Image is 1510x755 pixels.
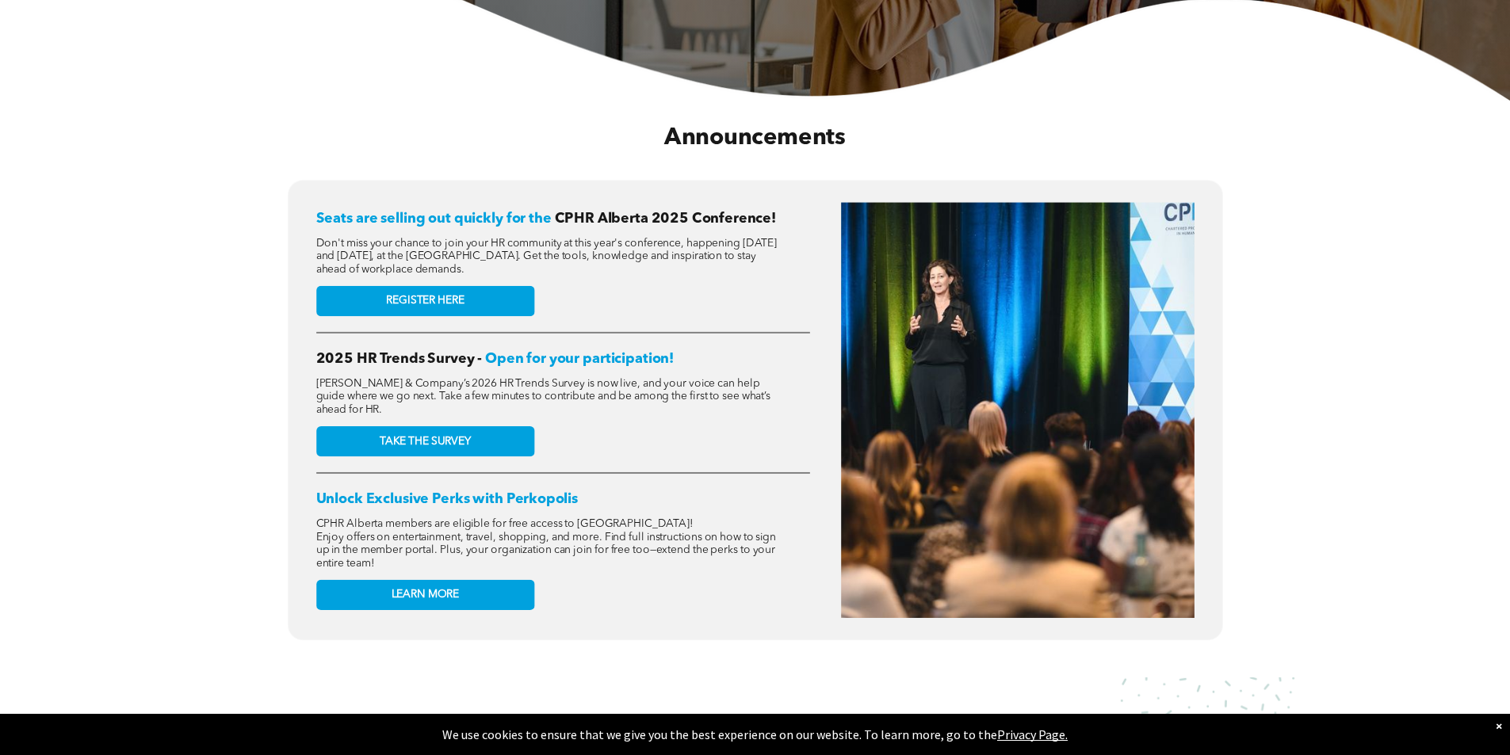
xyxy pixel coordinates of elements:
[997,726,1068,742] a: Privacy Page.
[316,518,694,529] span: CPHR Alberta members are eligible for free access to [GEOGRAPHIC_DATA]!
[380,434,471,448] span: TAKE THE SURVEY
[386,294,464,307] span: REGISTER HERE
[316,352,483,366] span: 2025 HR Trends Survey -
[316,286,534,316] a: REGISTER HERE
[316,531,776,568] span: Enjoy offers on entertainment, travel, shopping, and more. Find full instructions on how to sign ...
[316,212,552,226] span: Seats are selling out quickly for the
[316,378,771,415] span: [PERSON_NAME] & Company’s 2026 HR Trends Survey is now live, and your voice can help guide where ...
[1496,718,1502,734] div: Dismiss notification
[316,426,534,456] a: TAKE THE SURVEY
[316,238,777,275] span: Don't miss your chance to join your HR community at this year's conference, happening [DATE] and ...
[485,352,674,366] span: Open for your participation!
[316,579,534,609] a: LEARN MORE
[316,492,579,506] span: Unlock Exclusive Perks with Perkopolis
[664,126,845,149] span: Announcements
[555,212,776,226] span: CPHR Alberta 2025 Conference!
[392,588,460,601] span: LEARN MORE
